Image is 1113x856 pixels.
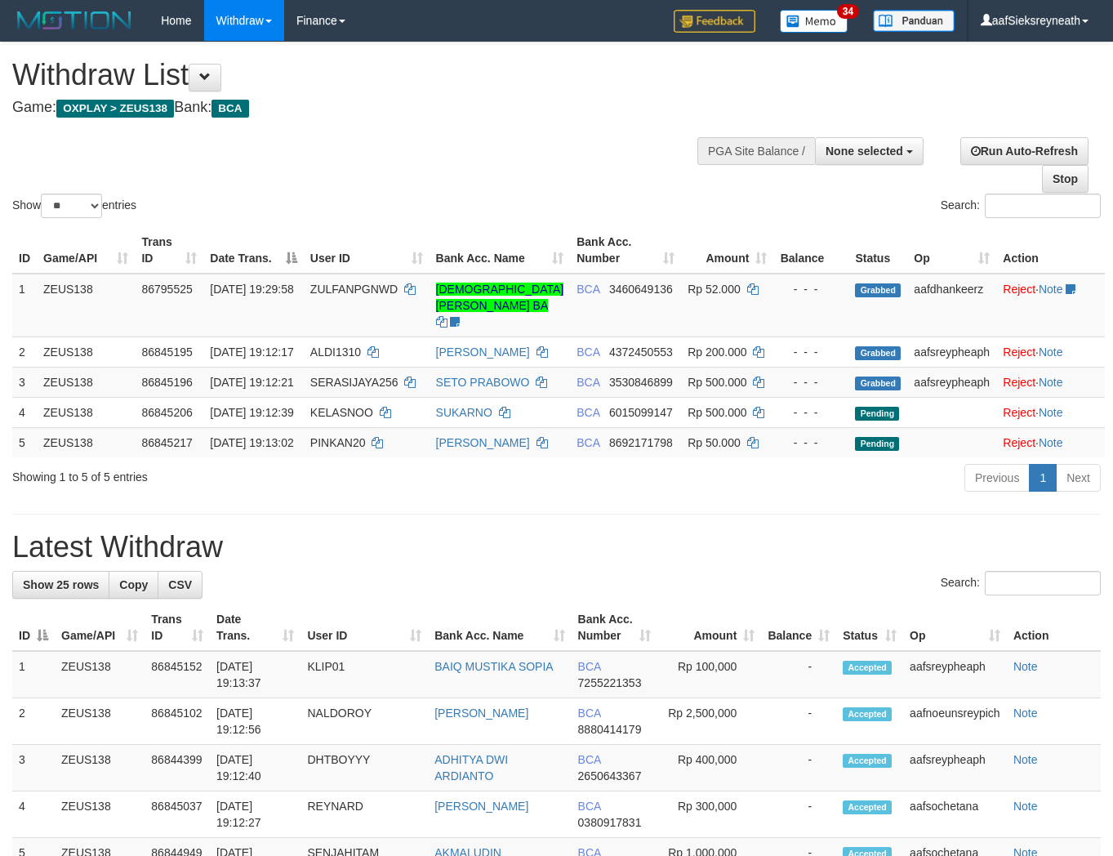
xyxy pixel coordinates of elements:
span: Accepted [843,707,892,721]
a: [PERSON_NAME] [436,436,530,449]
span: Grabbed [855,377,901,390]
span: Rp 50.000 [688,436,741,449]
td: 2 [12,698,55,745]
td: · [996,397,1105,427]
td: 4 [12,397,37,427]
td: ZEUS138 [37,337,135,367]
a: BAIQ MUSTIKA SOPIA [434,660,553,673]
h4: Game: Bank: [12,100,726,116]
td: 86845152 [145,651,210,698]
td: ZEUS138 [55,698,145,745]
td: 2 [12,337,37,367]
th: Balance [773,227,848,274]
a: SETO PRABOWO [436,376,530,389]
img: MOTION_logo.png [12,8,136,33]
td: - [761,651,836,698]
a: Note [1039,436,1063,449]
th: Status: activate to sort column ascending [836,604,903,651]
td: REYNARD [301,791,428,838]
span: [DATE] 19:12:21 [210,376,293,389]
span: 86845217 [141,436,192,449]
td: · [996,274,1105,337]
span: Pending [855,407,899,421]
th: Balance: activate to sort column ascending [761,604,836,651]
div: PGA Site Balance / [697,137,815,165]
td: · [996,337,1105,367]
td: aafnoeunsreypich [903,698,1007,745]
a: Note [1039,376,1063,389]
span: Copy 0380917831 to clipboard [578,816,642,829]
th: Amount: activate to sort column ascending [657,604,761,651]
td: ZEUS138 [37,427,135,457]
span: [DATE] 19:29:58 [210,283,293,296]
td: aafsreypheaph [907,367,996,397]
td: [DATE] 19:12:56 [210,698,301,745]
td: 5 [12,427,37,457]
span: BCA [577,406,599,419]
span: Copy 2650643367 to clipboard [578,769,642,782]
label: Show entries [12,194,136,218]
td: Rp 400,000 [657,745,761,791]
div: - - - [780,374,842,390]
span: Accepted [843,661,892,675]
td: - [761,698,836,745]
th: Op: activate to sort column ascending [903,604,1007,651]
a: Note [1039,346,1063,359]
td: aafsochetana [903,791,1007,838]
span: KELASNOO [310,406,373,419]
a: [DEMOGRAPHIC_DATA][PERSON_NAME] BA [436,283,564,312]
td: Rp 300,000 [657,791,761,838]
td: 3 [12,745,55,791]
span: Copy 4372450553 to clipboard [609,346,673,359]
button: None selected [815,137,924,165]
span: None selected [826,145,903,158]
span: Copy 7255221353 to clipboard [578,676,642,689]
a: Reject [1003,376,1035,389]
span: 86795525 [141,283,192,296]
th: Date Trans.: activate to sort column descending [203,227,304,274]
td: ZEUS138 [37,367,135,397]
td: [DATE] 19:13:37 [210,651,301,698]
a: Copy [109,571,158,599]
div: - - - [780,435,842,451]
a: Run Auto-Refresh [960,137,1089,165]
select: Showentries [41,194,102,218]
th: Game/API: activate to sort column ascending [37,227,135,274]
span: 86845196 [141,376,192,389]
span: BCA [577,283,599,296]
th: Game/API: activate to sort column ascending [55,604,145,651]
a: Note [1039,406,1063,419]
span: Copy 8880414179 to clipboard [578,723,642,736]
span: ZULFANPGNWD [310,283,398,296]
th: Amount: activate to sort column ascending [681,227,773,274]
span: BCA [577,376,599,389]
div: - - - [780,281,842,297]
span: BCA [578,707,601,720]
h1: Withdraw List [12,59,726,91]
span: [DATE] 19:13:02 [210,436,293,449]
th: ID: activate to sort column descending [12,604,55,651]
td: 3 [12,367,37,397]
span: 86845195 [141,346,192,359]
span: [DATE] 19:12:17 [210,346,293,359]
td: [DATE] 19:12:27 [210,791,301,838]
td: ZEUS138 [55,745,145,791]
span: Show 25 rows [23,578,99,591]
td: 1 [12,651,55,698]
td: 1 [12,274,37,337]
th: Bank Acc. Name: activate to sort column ascending [430,227,571,274]
span: Grabbed [855,346,901,360]
th: User ID: activate to sort column ascending [301,604,428,651]
span: BCA [578,800,601,813]
div: - - - [780,404,842,421]
a: Previous [964,464,1030,492]
a: Note [1013,660,1038,673]
input: Search: [985,194,1101,218]
span: Copy 8692171798 to clipboard [609,436,673,449]
a: Note [1013,753,1038,766]
td: Rp 2,500,000 [657,698,761,745]
td: DHTBOYYY [301,745,428,791]
td: ZEUS138 [37,274,135,337]
td: aafsreypheaph [903,651,1007,698]
a: Reject [1003,436,1035,449]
